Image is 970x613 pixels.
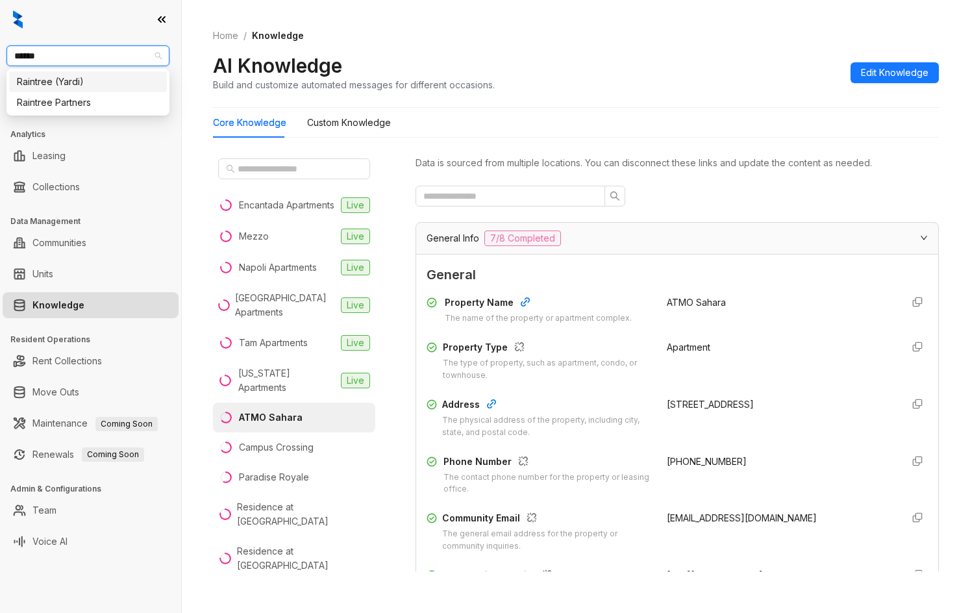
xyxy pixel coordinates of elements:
a: Voice AI [32,529,68,555]
span: General [427,265,928,285]
div: The physical address of the property, including city, state, and postal code. [442,414,651,439]
div: Napoli Apartments [239,260,317,275]
span: Live [341,229,370,244]
span: [EMAIL_ADDRESS][DOMAIN_NAME] [667,512,817,523]
li: Communities [3,230,179,256]
div: Campus Crossing [239,440,314,455]
span: [URL][DOMAIN_NAME] [667,569,763,581]
span: General Info [427,231,479,245]
h3: Analytics [10,129,181,140]
div: Core Knowledge [213,116,286,130]
li: Rent Collections [3,348,179,374]
div: The name of the property or apartment complex. [445,312,632,325]
a: Leasing [32,143,66,169]
button: Edit Knowledge [851,62,939,83]
div: Community Email [442,511,651,528]
a: Units [32,261,53,287]
a: Home [210,29,241,43]
span: Coming Soon [82,447,144,462]
a: RenewalsComing Soon [32,442,144,468]
span: Knowledge [252,30,304,41]
span: Edit Knowledge [861,66,928,80]
a: Knowledge [32,292,84,318]
div: Residence at [GEOGRAPHIC_DATA] [237,500,370,529]
div: Encantada Apartments [239,198,334,212]
a: Communities [32,230,86,256]
div: ATMO Sahara [239,410,303,425]
li: Move Outs [3,379,179,405]
li: Renewals [3,442,179,468]
div: [US_STATE] Apartments [238,366,336,395]
span: Live [341,335,370,351]
h3: Resident Operations [10,334,181,345]
span: search [226,164,235,173]
div: Property Name [445,295,632,312]
h3: Admin & Configurations [10,483,181,495]
li: Units [3,261,179,287]
div: Raintree Partners [17,95,159,110]
span: Apartment [667,342,710,353]
li: Maintenance [3,410,179,436]
a: Team [32,497,56,523]
div: Property Type [443,340,651,357]
div: Build and customize automated messages for different occasions. [213,78,495,92]
div: [GEOGRAPHIC_DATA] Apartments [235,291,336,319]
li: Team [3,497,179,523]
div: Address [442,397,651,414]
li: Leads [3,87,179,113]
div: The contact phone number for the property or leasing office. [443,471,651,496]
li: Collections [3,174,179,200]
div: Phone Number [443,455,651,471]
h3: Data Management [10,216,181,227]
div: Raintree Partners [9,92,167,113]
h2: AI Knowledge [213,53,342,78]
span: Coming Soon [95,417,158,431]
li: Leasing [3,143,179,169]
div: Residence at [GEOGRAPHIC_DATA] [237,544,370,573]
div: General Info7/8 Completed [416,223,938,254]
span: expanded [920,234,928,242]
span: Live [341,197,370,213]
div: [STREET_ADDRESS] [667,397,891,412]
div: Paradise Royale [239,470,309,484]
a: Move Outs [32,379,79,405]
li: / [243,29,247,43]
a: Collections [32,174,80,200]
div: Tam Apartments [239,336,308,350]
span: Live [341,373,370,388]
li: Knowledge [3,292,179,318]
div: Raintree (Yardi) [17,75,159,89]
span: Live [341,297,370,313]
span: search [610,191,620,201]
div: Custom Knowledge [307,116,391,130]
span: Live [341,260,370,275]
img: logo [13,10,23,29]
a: Rent Collections [32,348,102,374]
div: Community Website [445,568,645,585]
span: ATMO Sahara [667,297,726,308]
span: 7/8 Completed [484,231,561,246]
div: Raintree (Yardi) [9,71,167,92]
div: The type of property, such as apartment, condo, or townhouse. [443,357,651,382]
div: Data is sourced from multiple locations. You can disconnect these links and update the content as... [416,156,939,170]
div: Mezzo [239,229,269,244]
span: [PHONE_NUMBER] [667,456,747,467]
div: The general email address for the property or community inquiries. [442,528,651,553]
li: Voice AI [3,529,179,555]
